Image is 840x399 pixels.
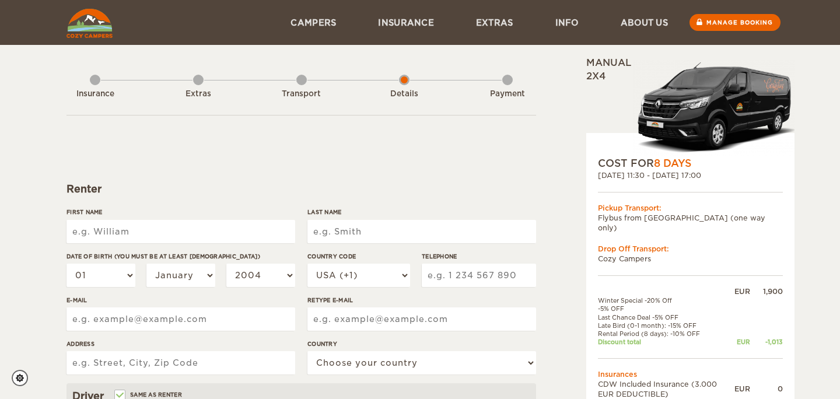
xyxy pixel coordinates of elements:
[307,339,536,348] label: Country
[598,254,783,264] td: Cozy Campers
[63,89,127,100] div: Insurance
[598,170,783,180] div: [DATE] 11:30 - [DATE] 17:00
[633,60,794,156] img: Langur-m-c-logo-2.png
[598,304,734,313] td: -5% OFF
[598,244,783,254] div: Drop Off Transport:
[689,14,780,31] a: Manage booking
[598,338,734,346] td: Discount total
[734,338,750,346] div: EUR
[66,208,295,216] label: First Name
[734,286,750,296] div: EUR
[598,203,783,213] div: Pickup Transport:
[598,379,734,399] td: CDW Included Insurance (3.000 EUR DEDUCTIBLE)
[307,307,536,331] input: e.g. example@example.com
[750,384,783,394] div: 0
[598,321,734,330] td: Late Bird (0-1 month): -15% OFF
[66,307,295,331] input: e.g. example@example.com
[307,208,536,216] label: Last Name
[598,156,783,170] div: COST FOR
[66,339,295,348] label: Address
[269,89,334,100] div: Transport
[66,220,295,243] input: e.g. William
[750,286,783,296] div: 1,900
[66,252,295,261] label: Date of birth (You must be at least [DEMOGRAPHIC_DATA])
[598,296,734,304] td: Winter Special -20% Off
[307,252,410,261] label: Country Code
[372,89,436,100] div: Details
[66,182,536,196] div: Renter
[12,370,36,386] a: Cookie settings
[598,213,783,233] td: Flybus from [GEOGRAPHIC_DATA] (one way only)
[422,252,536,261] label: Telephone
[66,351,295,374] input: e.g. Street, City, Zip Code
[422,264,536,287] input: e.g. 1 234 567 890
[307,296,536,304] label: Retype E-mail
[598,369,783,379] td: Insurances
[66,9,113,38] img: Cozy Campers
[654,157,691,169] span: 8 Days
[475,89,540,100] div: Payment
[307,220,536,243] input: e.g. Smith
[586,57,794,156] div: Manual 2x4
[66,296,295,304] label: E-mail
[598,313,734,321] td: Last Chance Deal -5% OFF
[166,89,230,100] div: Extras
[750,338,783,346] div: -1,013
[734,384,750,394] div: EUR
[598,330,734,338] td: Rental Period (8 days): -10% OFF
